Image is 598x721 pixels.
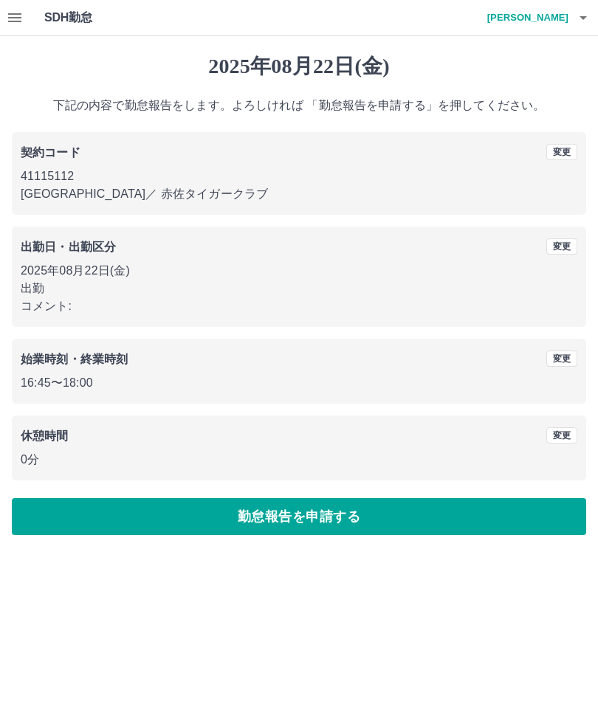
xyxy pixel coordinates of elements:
b: 出勤日・出勤区分 [21,241,116,253]
button: 変更 [546,144,577,160]
p: コメント: [21,297,577,315]
p: 出勤 [21,280,577,297]
button: 勤怠報告を申請する [12,498,586,535]
p: 16:45 〜 18:00 [21,374,577,392]
h1: 2025年08月22日(金) [12,54,586,79]
button: 変更 [546,238,577,255]
p: 下記の内容で勤怠報告をします。よろしければ 「勤怠報告を申請する」を押してください。 [12,97,586,114]
p: 2025年08月22日(金) [21,262,577,280]
p: 41115112 [21,168,577,185]
b: 契約コード [21,146,80,159]
button: 変更 [546,427,577,444]
p: 0分 [21,451,577,469]
b: 始業時刻・終業時刻 [21,353,128,365]
b: 休憩時間 [21,430,69,442]
p: [GEOGRAPHIC_DATA] ／ 赤佐タイガークラブ [21,185,577,203]
button: 変更 [546,351,577,367]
